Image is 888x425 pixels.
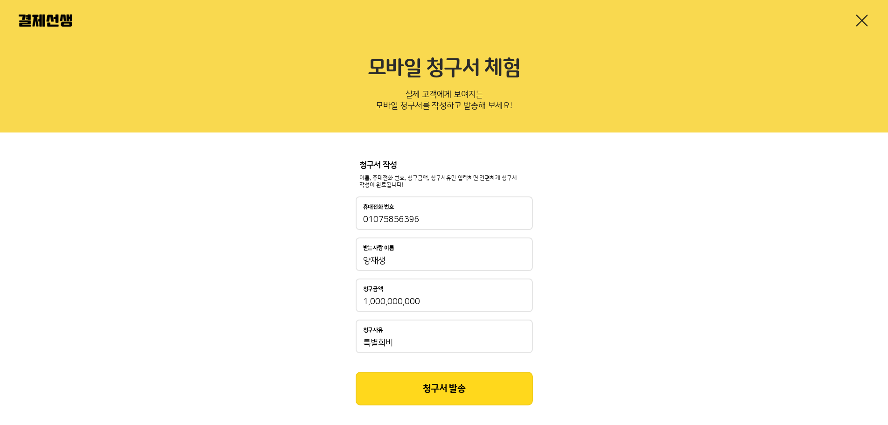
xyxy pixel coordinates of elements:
[363,204,394,210] p: 휴대전화 번호
[19,14,72,27] img: 결제선생
[363,214,525,225] input: 휴대전화 번호
[363,245,394,251] p: 받는사람 이름
[359,174,529,189] p: 이름, 휴대전화 번호, 청구금액, 청구사유만 입력하면 간편하게 청구서 작성이 완료됩니다!
[19,87,869,118] p: 실제 고객에게 보여지는 모바일 청구서를 작성하고 발송해 보세요!
[356,372,533,405] button: 청구서 발송
[363,327,383,334] p: 청구사유
[363,255,525,266] input: 받는사람 이름
[363,296,525,307] input: 청구금액
[363,286,383,293] p: 청구금액
[19,56,869,81] h2: 모바일 청구서 체험
[363,337,525,348] input: 청구사유
[359,160,529,171] p: 청구서 작성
